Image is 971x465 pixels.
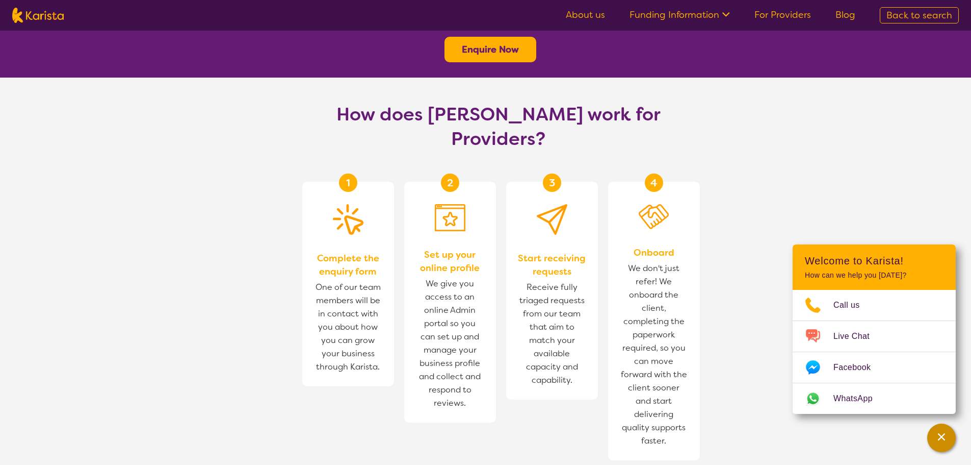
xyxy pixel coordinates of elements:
a: Enquire Now [462,43,519,56]
div: 4 [645,174,663,192]
img: Karista logo [12,8,64,23]
span: Receive fully triaged requests from our team that aim to match your available capacity and capabi... [516,278,588,389]
button: Channel Menu [927,424,956,452]
h2: Welcome to Karista! [805,255,943,267]
button: Enquire Now [444,37,536,62]
a: For Providers [754,9,811,21]
span: Set up your online profile [414,248,486,275]
span: Complete the enquiry form [312,252,384,278]
span: WhatsApp [833,391,885,406]
img: Set up your online profile [435,204,465,231]
a: About us [566,9,605,21]
h1: How does [PERSON_NAME] work for Providers? [328,102,669,151]
ul: Choose channel [793,290,956,414]
div: 3 [543,174,561,192]
span: Live Chat [833,329,882,344]
a: Funding Information [629,9,730,21]
img: Onboard [639,204,669,229]
div: Channel Menu [793,244,956,414]
img: Provider Start receiving requests [537,204,567,235]
a: Blog [835,9,855,21]
a: Back to search [880,7,959,23]
a: Web link opens in a new tab. [793,383,956,414]
span: We don't just refer! We onboard the client, completing the paperwork required, so you can move fo... [618,259,690,450]
span: Start receiving requests [516,252,588,278]
span: One of our team members will be in contact with you about how you can grow your business through ... [312,278,384,376]
span: Call us [833,298,872,313]
div: 1 [339,174,357,192]
p: How can we help you [DATE]? [805,271,943,280]
img: Complete the enquiry form [333,204,363,235]
span: Onboard [634,246,674,259]
span: Back to search [886,9,952,21]
span: We give you access to an online Admin portal so you can set up and manage your business profile a... [414,275,486,412]
span: Facebook [833,360,883,375]
div: 2 [441,174,459,192]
